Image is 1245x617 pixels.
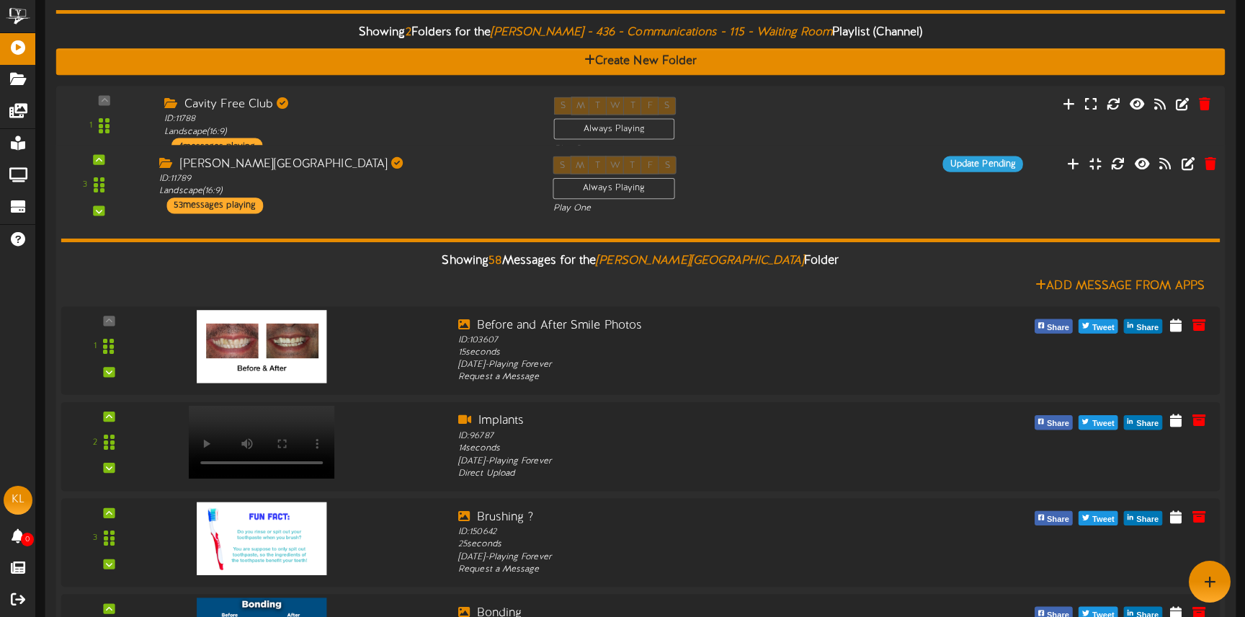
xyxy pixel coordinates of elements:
[458,430,919,455] div: ID: 96787 14 seconds
[50,246,1231,277] div: Showing Messages for the Folder
[458,455,919,467] div: [DATE] - Playing Forever
[56,48,1226,75] button: Create New Folder
[166,197,263,213] div: 53 messages playing
[197,310,327,383] img: 20b89666-d176-456d-a4df-d91c48f252beMTMBeforeandAfter-103607001.jpeg
[1133,319,1161,335] span: Share
[1044,415,1072,431] span: Share
[4,486,32,515] div: KL
[943,156,1023,172] div: Update Pending
[1035,319,1073,333] button: Share
[1079,511,1118,525] button: Tweet
[159,172,531,197] div: ID: 11789 Landscape ( 16:9 )
[458,413,919,430] div: Implants
[458,334,919,359] div: ID: 103607 15 seconds
[554,143,825,155] div: Play One
[1124,511,1162,525] button: Share
[164,113,532,138] div: ID: 11788 Landscape ( 16:9 )
[1124,414,1162,429] button: Share
[159,156,531,172] div: [PERSON_NAME][GEOGRAPHIC_DATA]
[458,563,919,575] div: Request a Message
[491,26,832,39] i: [PERSON_NAME] - 436 - Communications - 115 - Waiting Room
[1044,319,1072,335] span: Share
[553,203,826,215] div: Play One
[406,26,411,39] span: 2
[458,371,919,383] div: Request a Message
[458,467,919,479] div: Direct Upload
[171,138,262,154] div: 4 messages playing
[488,254,501,267] span: 58
[554,118,675,139] div: Always Playing
[197,502,327,574] img: 956d77b4-9626-4047-85fb-b080d98a2ed7brushing-150642001.jpeg
[1035,511,1073,525] button: Share
[45,17,1236,48] div: Showing Folders for the Playlist (Channel)
[1089,415,1117,431] span: Tweet
[164,97,532,113] div: Cavity Free Club
[553,178,675,200] div: Always Playing
[1133,415,1161,431] span: Share
[1089,319,1117,335] span: Tweet
[458,525,919,551] div: ID: 150642 25 seconds
[458,317,919,334] div: Before and After Smile Photos
[21,533,34,546] span: 0
[1035,414,1073,429] button: Share
[596,254,804,267] i: [PERSON_NAME][GEOGRAPHIC_DATA]
[1133,512,1161,528] span: Share
[1044,512,1072,528] span: Share
[458,551,919,563] div: [DATE] - Playing Forever
[1089,512,1117,528] span: Tweet
[458,509,919,525] div: Brushing ?
[1124,319,1162,333] button: Share
[1079,414,1118,429] button: Tweet
[1079,319,1118,333] button: Tweet
[458,359,919,371] div: [DATE] - Playing Forever
[1031,277,1209,295] button: Add Message From Apps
